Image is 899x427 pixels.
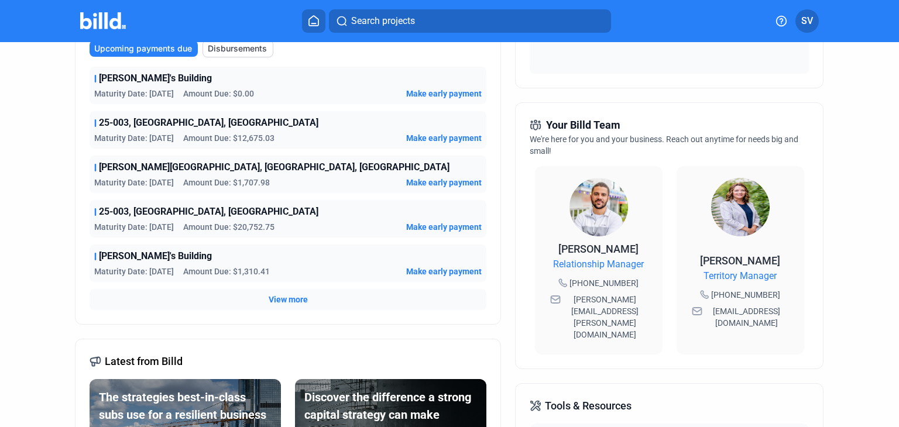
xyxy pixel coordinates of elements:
[711,289,780,301] span: [PHONE_NUMBER]
[795,9,819,33] button: SV
[99,205,318,219] span: 25-003, [GEOGRAPHIC_DATA], [GEOGRAPHIC_DATA]
[94,177,174,188] span: Maturity Date: [DATE]
[406,177,482,188] button: Make early payment
[80,12,126,29] img: Billd Company Logo
[99,388,272,423] div: The strategies best-in-class subs use for a resilient business
[569,277,639,289] span: [PHONE_NUMBER]
[304,388,477,423] div: Discover the difference a strong capital strategy can make
[105,353,183,370] span: Latest from Billd
[553,257,644,271] span: Relationship Manager
[183,88,254,99] span: Amount Due: $0.00
[406,266,482,277] button: Make early payment
[546,117,620,133] span: Your Billd Team
[569,178,628,236] img: Relationship Manager
[269,294,308,305] button: View more
[351,14,415,28] span: Search projects
[94,266,174,277] span: Maturity Date: [DATE]
[183,266,270,277] span: Amount Due: $1,310.41
[94,88,174,99] span: Maturity Date: [DATE]
[406,132,482,144] button: Make early payment
[183,221,274,233] span: Amount Due: $20,752.75
[94,221,174,233] span: Maturity Date: [DATE]
[208,43,267,54] span: Disbursements
[406,221,482,233] button: Make early payment
[203,40,273,57] button: Disbursements
[563,294,647,340] span: [PERSON_NAME][EMAIL_ADDRESS][PERSON_NAME][DOMAIN_NAME]
[705,305,789,329] span: [EMAIL_ADDRESS][DOMAIN_NAME]
[183,132,274,144] span: Amount Due: $12,675.03
[94,43,192,54] span: Upcoming payments due
[90,40,198,57] button: Upcoming payments due
[99,160,449,174] span: [PERSON_NAME][GEOGRAPHIC_DATA], [GEOGRAPHIC_DATA], [GEOGRAPHIC_DATA]
[99,116,318,130] span: 25-003, [GEOGRAPHIC_DATA], [GEOGRAPHIC_DATA]
[183,177,270,188] span: Amount Due: $1,707.98
[700,254,780,267] span: [PERSON_NAME]
[99,71,212,85] span: [PERSON_NAME]'s Building
[558,243,639,255] span: [PERSON_NAME]
[406,88,482,99] button: Make early payment
[545,398,632,414] span: Tools & Resources
[801,14,813,28] span: SV
[704,269,777,283] span: Territory Manager
[94,132,174,144] span: Maturity Date: [DATE]
[530,135,798,156] span: We're here for you and your business. Reach out anytime for needs big and small!
[329,9,611,33] button: Search projects
[711,178,770,236] img: Territory Manager
[99,249,212,263] span: [PERSON_NAME]'s Building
